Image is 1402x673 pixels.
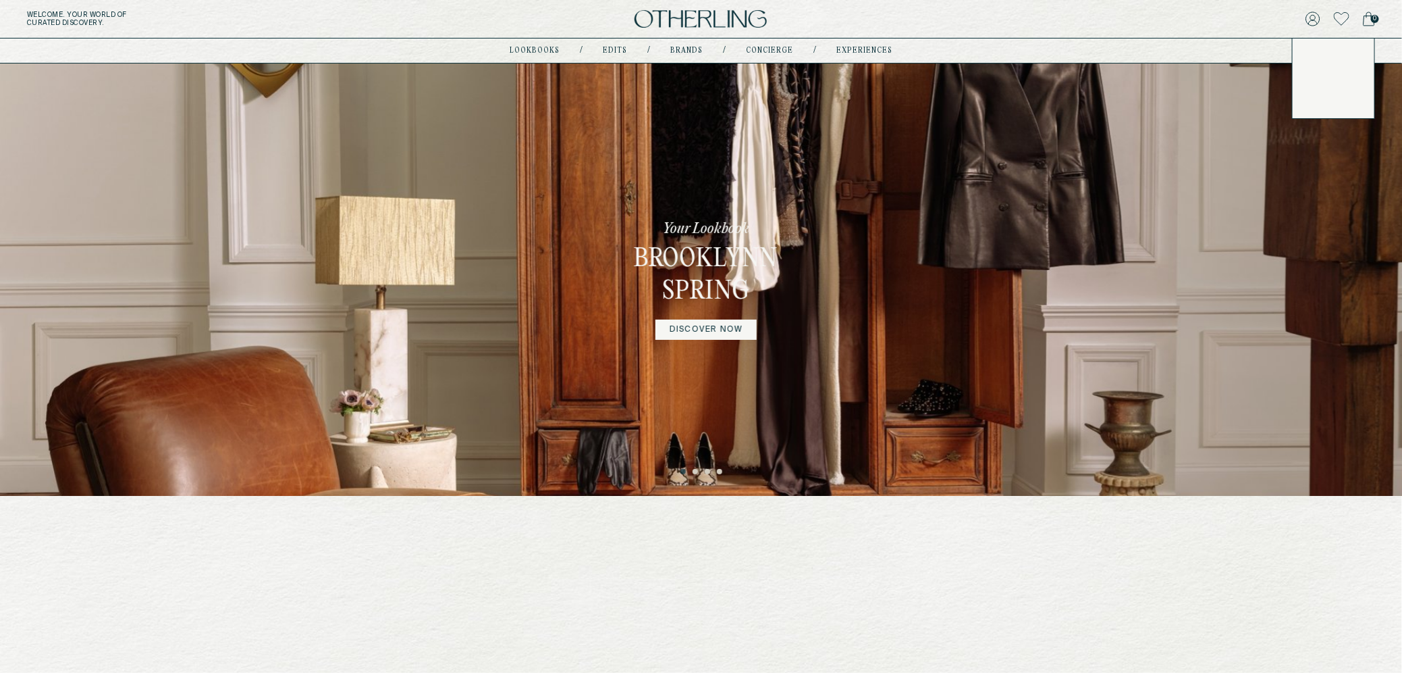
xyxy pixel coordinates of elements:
[680,469,687,476] button: 1
[27,11,431,27] h5: Welcome . Your world of curated discovery.
[723,45,726,56] div: /
[663,220,749,239] p: Your Lookbook
[655,320,757,340] a: DISCOVER NOW
[1371,15,1379,23] span: 0
[510,47,560,54] a: lookbooks
[813,45,816,56] div: /
[670,47,703,54] a: Brands
[647,45,650,56] div: /
[693,469,699,476] button: 2
[717,469,724,476] button: 4
[603,47,627,54] a: Edits
[746,47,793,54] a: concierge
[580,45,583,56] div: /
[705,469,711,476] button: 3
[836,47,892,54] a: experiences
[587,244,825,308] h3: Brooklynn Spring
[1363,9,1375,28] a: 0
[635,10,767,28] img: logo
